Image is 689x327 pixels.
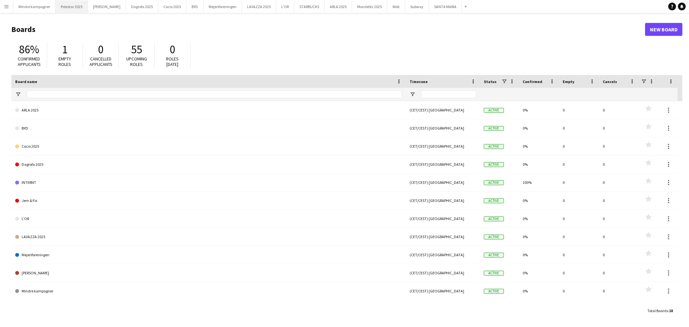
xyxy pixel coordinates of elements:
span: Total Boards [647,308,668,313]
div: 0 [599,210,639,227]
a: Mindre kampagner [15,282,402,300]
div: 0% [519,210,559,227]
div: 0 [559,119,599,137]
span: 18 [669,308,673,313]
div: 0 [599,137,639,155]
div: 0% [519,119,559,137]
div: 0 [559,228,599,246]
button: [PERSON_NAME] [88,0,126,13]
a: New Board [645,23,683,36]
span: Active [484,144,504,149]
div: 0% [519,192,559,209]
button: BYD [186,0,204,13]
div: (CET/CEST) [GEOGRAPHIC_DATA] [406,101,480,119]
button: Wolt [387,0,405,13]
span: Empty roles [59,56,71,67]
button: Dagrofa 2025 [126,0,158,13]
div: (CET/CEST) [GEOGRAPHIC_DATA] [406,155,480,173]
input: Board name Filter Input [27,90,402,98]
span: Confirmed [523,79,542,84]
div: 0% [519,264,559,282]
a: LAVAZZA 2025 [15,228,402,246]
span: Active [484,216,504,221]
h1: Boards [11,25,645,34]
span: Status [484,79,496,84]
a: Cocio 2025 [15,137,402,155]
button: LAVAZZA 2025 [242,0,276,13]
div: 0 [559,155,599,173]
div: 0 [559,264,599,282]
button: Subway [405,0,429,13]
button: Polestar 2025 [56,0,88,13]
a: ARLA 2025 [15,101,402,119]
div: 0 [559,174,599,191]
span: Confirmed applicants [18,56,41,67]
button: Open Filter Menu [15,91,21,97]
span: Active [484,198,504,203]
button: L'OR [276,0,294,13]
a: INTERNT [15,174,402,192]
div: (CET/CEST) [GEOGRAPHIC_DATA] [406,119,480,137]
div: (CET/CEST) [GEOGRAPHIC_DATA] [406,228,480,246]
div: 0 [599,174,639,191]
div: (CET/CEST) [GEOGRAPHIC_DATA] [406,174,480,191]
div: : [647,304,673,317]
div: (CET/CEST) [GEOGRAPHIC_DATA] [406,246,480,264]
a: Jem & Fix [15,192,402,210]
span: Roles [DATE] [166,56,179,67]
span: Timezone [410,79,428,84]
span: Active [484,289,504,294]
div: 0 [599,192,639,209]
button: Mindre kampagner [13,0,56,13]
span: Upcoming roles [126,56,147,67]
div: 0 [559,192,599,209]
div: (CET/CEST) [GEOGRAPHIC_DATA] [406,210,480,227]
span: Active [484,271,504,276]
div: 0 [559,137,599,155]
input: Timezone Filter Input [421,90,476,98]
span: Active [484,126,504,131]
div: (CET/CEST) [GEOGRAPHIC_DATA] [406,192,480,209]
button: Mondeléz 2025 [352,0,387,13]
button: Cocio 2025 [158,0,186,13]
div: 0 [599,228,639,246]
button: STARBUCKS [294,0,325,13]
div: 0 [599,119,639,137]
a: [PERSON_NAME] [15,264,402,282]
span: Active [484,162,504,167]
div: 0% [519,101,559,119]
span: 55 [131,42,142,57]
div: (CET/CEST) [GEOGRAPHIC_DATA] [406,264,480,282]
span: Active [484,253,504,258]
button: ARLA 2025 [325,0,352,13]
button: Mejeriforeningen [204,0,242,13]
div: (CET/CEST) [GEOGRAPHIC_DATA] [406,282,480,300]
a: L'OR [15,210,402,228]
div: 0 [599,264,639,282]
span: Active [484,180,504,185]
div: 0 [599,282,639,300]
div: 0% [519,155,559,173]
span: Cancels [603,79,617,84]
span: Board name [15,79,37,84]
div: 0 [599,155,639,173]
div: 100% [519,174,559,191]
div: 0 [599,101,639,119]
div: 0% [519,228,559,246]
a: BYD [15,119,402,137]
span: Active [484,235,504,239]
a: Mejeriforeningen [15,246,402,264]
span: 0 [170,42,175,57]
span: 0 [98,42,104,57]
button: SANTA MARIA [429,0,462,13]
span: Empty [563,79,574,84]
div: 0% [519,282,559,300]
div: 0 [559,282,599,300]
span: Cancelled applicants [89,56,112,67]
div: (CET/CEST) [GEOGRAPHIC_DATA] [406,137,480,155]
div: 0 [559,246,599,264]
div: 0 [559,210,599,227]
span: Active [484,108,504,113]
div: 0% [519,137,559,155]
button: Open Filter Menu [410,91,415,97]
